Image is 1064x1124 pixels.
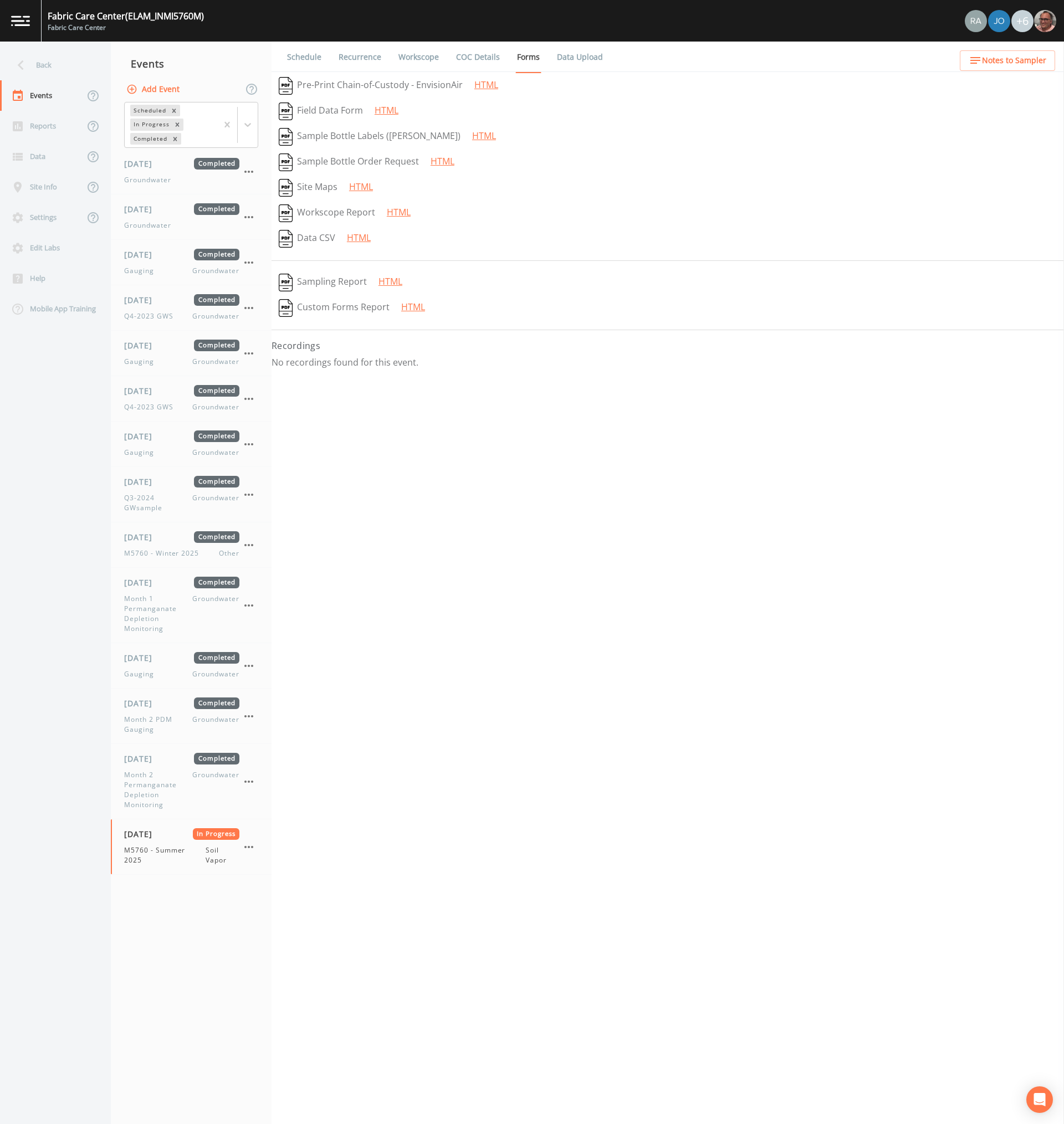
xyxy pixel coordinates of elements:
[192,594,239,634] span: Groundwater
[401,301,425,313] a: HTML
[130,133,169,145] div: Completed
[988,10,1010,32] img: eb8b2c35ded0d5aca28d215f14656a61
[1026,1086,1053,1113] div: Open Intercom Messenger
[194,430,239,442] span: Completed
[111,819,272,875] a: [DATE]In ProgressM5760 - Summer 2025Soil Vapor
[124,753,160,764] span: [DATE]
[960,50,1055,71] button: Notes to Sampler
[124,175,171,185] span: Groundwater
[124,357,161,367] span: Gauging
[124,266,161,276] span: Gauging
[965,10,987,32] img: 7493944169e4cb9b715a099ebe515ac2
[279,102,293,120] img: svg%3e
[515,42,541,73] a: Forms
[378,275,402,288] a: HTML
[194,531,239,543] span: Completed
[192,266,239,276] span: Groundwater
[349,181,373,193] a: HTML
[272,226,342,252] button: Data CSV
[279,77,293,95] img: svg%3e
[194,476,239,487] span: Completed
[279,128,293,146] img: svg%3e
[111,744,272,819] a: [DATE]CompletedMonth 2 Permanganate Depletion MonitoringGroundwater
[272,150,426,175] button: Sample Bottle Order Request
[130,105,168,116] div: Scheduled
[272,295,397,321] button: Custom Forms Report
[124,385,160,397] span: [DATE]
[192,402,239,412] span: Groundwater
[111,149,272,194] a: [DATE]CompletedGroundwater
[193,828,240,840] span: In Progress
[111,568,272,643] a: [DATE]CompletedMonth 1 Permanganate Depletion MonitoringGroundwater
[375,104,398,116] a: HTML
[272,124,468,150] button: Sample Bottle Labels ([PERSON_NAME])
[474,79,498,91] a: HTML
[387,206,411,218] a: HTML
[285,42,323,73] a: Schedule
[11,16,30,26] img: logo
[194,577,239,588] span: Completed
[124,828,160,840] span: [DATE]
[171,119,183,130] div: Remove In Progress
[347,232,371,244] a: HTML
[192,311,239,321] span: Groundwater
[124,715,192,735] span: Month 2 PDM Gauging
[194,753,239,764] span: Completed
[192,493,239,513] span: Groundwater
[124,249,160,260] span: [DATE]
[988,10,1011,32] div: Josh Dutton
[194,385,239,397] span: Completed
[206,845,239,865] span: Soil Vapor
[111,50,272,78] div: Events
[111,240,272,285] a: [DATE]CompletedGaugingGroundwater
[279,204,293,222] img: svg%3e
[1034,10,1056,32] img: e2d790fa78825a4bb76dcb6ab311d44c
[337,42,383,73] a: Recurrence
[48,23,204,33] div: Fabric Care Center
[194,294,239,306] span: Completed
[111,643,272,689] a: [DATE]CompletedGaugingGroundwater
[279,179,293,197] img: svg%3e
[397,42,441,73] a: Workscope
[111,422,272,467] a: [DATE]CompletedGaugingGroundwater
[219,548,239,558] span: Other
[192,448,239,458] span: Groundwater
[555,42,605,73] a: Data Upload
[130,119,171,130] div: In Progress
[124,652,160,664] span: [DATE]
[124,669,161,679] span: Gauging
[964,10,988,32] div: Radlie J Storer
[111,467,272,522] a: [DATE]CompletedQ3-2024 GWsampleGroundwater
[272,270,374,295] button: Sampling Report
[1011,10,1034,32] div: +6
[272,201,382,226] button: Workscope Report
[124,220,171,230] span: Groundwater
[272,357,1064,368] p: No recordings found for this event.
[192,715,239,735] span: Groundwater
[192,357,239,367] span: Groundwater
[124,158,160,170] span: [DATE]
[169,133,181,145] div: Remove Completed
[124,203,160,215] span: [DATE]
[124,402,180,412] span: Q4-2023 GWS
[272,339,1064,352] h4: Recordings
[279,299,293,317] img: svg%3e
[192,770,239,810] span: Groundwater
[194,340,239,351] span: Completed
[194,697,239,709] span: Completed
[192,669,239,679] span: Groundwater
[124,548,206,558] span: M5760 - Winter 2025
[272,99,370,124] button: Field Data Form
[431,155,454,167] a: HTML
[124,493,192,513] span: Q3-2024 GWsample
[194,249,239,260] span: Completed
[111,194,272,240] a: [DATE]CompletedGroundwater
[194,652,239,664] span: Completed
[279,230,293,248] img: svg%3e
[124,79,184,100] button: Add Event
[194,158,239,170] span: Completed
[124,770,192,810] span: Month 2 Permanganate Depletion Monitoring
[124,311,180,321] span: Q4-2023 GWS
[124,594,192,634] span: Month 1 Permanganate Depletion Monitoring
[111,376,272,422] a: [DATE]CompletedQ4-2023 GWSGroundwater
